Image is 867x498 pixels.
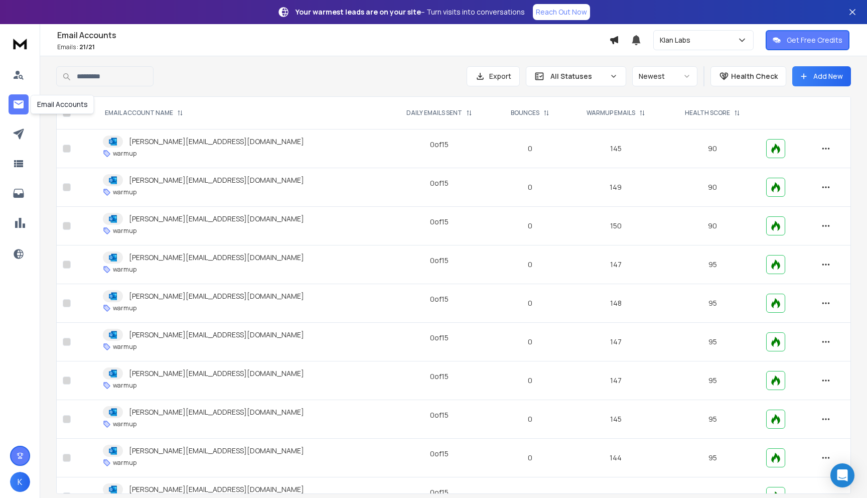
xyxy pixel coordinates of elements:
[500,298,560,308] p: 0
[500,337,560,347] p: 0
[500,182,560,192] p: 0
[430,294,449,304] div: 0 of 15
[113,343,136,351] p: warmup
[660,35,694,45] p: Klan Labs
[566,400,665,439] td: 145
[787,35,842,45] p: Get Free Credits
[550,71,606,81] p: All Statuses
[113,304,136,312] p: warmup
[105,109,183,117] div: EMAIL ACCOUNT NAME
[113,420,136,428] p: warmup
[665,168,760,207] td: 90
[430,178,449,188] div: 0 of 15
[296,7,525,17] p: – Turn visits into conversations
[566,361,665,400] td: 147
[430,410,449,420] div: 0 of 15
[113,150,136,158] p: warmup
[10,34,30,53] img: logo
[566,439,665,477] td: 144
[113,227,136,235] p: warmup
[665,130,760,168] td: 90
[113,266,136,274] p: warmup
[57,43,609,51] p: Emails :
[129,330,304,340] p: [PERSON_NAME][EMAIL_ADDRESS][DOMAIN_NAME]
[79,43,95,51] span: 21 / 21
[113,188,136,196] p: warmup
[10,472,30,492] button: K
[665,207,760,245] td: 90
[467,66,520,86] button: Export
[511,109,539,117] p: BOUNCES
[129,253,304,263] p: [PERSON_NAME][EMAIL_ADDRESS][DOMAIN_NAME]
[500,221,560,231] p: 0
[587,109,635,117] p: WARMUP EMAILS
[665,361,760,400] td: 95
[665,323,760,361] td: 95
[500,453,560,463] p: 0
[129,175,304,185] p: [PERSON_NAME][EMAIL_ADDRESS][DOMAIN_NAME]
[500,376,560,386] p: 0
[710,66,786,86] button: Health Check
[129,368,304,379] p: [PERSON_NAME][EMAIL_ADDRESS][DOMAIN_NAME]
[129,446,304,456] p: [PERSON_NAME][EMAIL_ADDRESS][DOMAIN_NAME]
[566,207,665,245] td: 150
[430,256,449,266] div: 0 of 15
[113,382,136,390] p: warmup
[430,487,449,497] div: 0 of 15
[129,407,304,417] p: [PERSON_NAME][EMAIL_ADDRESS][DOMAIN_NAME]
[31,95,94,114] div: Email Accounts
[430,217,449,227] div: 0 of 15
[566,130,665,168] td: 145
[129,137,304,147] p: [PERSON_NAME][EMAIL_ADDRESS][DOMAIN_NAME]
[566,245,665,284] td: 147
[665,439,760,477] td: 95
[566,284,665,323] td: 148
[766,30,849,50] button: Get Free Credits
[566,323,665,361] td: 147
[500,144,560,154] p: 0
[430,371,449,382] div: 0 of 15
[129,291,304,301] p: [PERSON_NAME][EMAIL_ADDRESS][DOMAIN_NAME]
[296,7,421,17] strong: Your warmest leads are on your site
[685,109,730,117] p: HEALTH SCORE
[632,66,697,86] button: Newest
[113,459,136,467] p: warmup
[731,71,778,81] p: Health Check
[406,109,462,117] p: DAILY EMAILS SENT
[129,484,304,494] p: [PERSON_NAME][EMAIL_ADDRESS][DOMAIN_NAME]
[566,168,665,207] td: 149
[536,7,587,17] p: Reach Out Now
[830,463,854,487] div: Open Intercom Messenger
[665,245,760,284] td: 95
[500,260,560,270] p: 0
[533,4,590,20] a: Reach Out Now
[129,214,304,224] p: [PERSON_NAME][EMAIL_ADDRESS][DOMAIN_NAME]
[500,414,560,424] p: 0
[57,29,609,41] h1: Email Accounts
[665,284,760,323] td: 95
[792,66,851,86] button: Add New
[430,140,449,150] div: 0 of 15
[665,400,760,439] td: 95
[430,333,449,343] div: 0 of 15
[430,449,449,459] div: 0 of 15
